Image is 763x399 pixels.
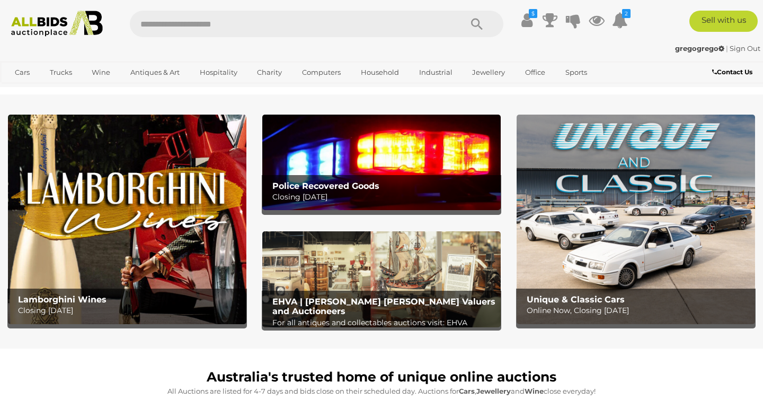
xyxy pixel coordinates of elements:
a: Trucks [43,64,79,81]
img: Police Recovered Goods [262,115,501,210]
a: Sell with us [689,11,758,32]
b: Lamborghini Wines [18,294,107,305]
a: Unique & Classic Cars Unique & Classic Cars Online Now, Closing [DATE] [517,115,755,324]
span: | [726,44,728,53]
strong: Cars [459,387,475,395]
b: Contact Us [712,68,752,76]
a: [GEOGRAPHIC_DATA] [8,81,97,99]
a: Industrial [412,64,459,81]
a: Contact Us [712,66,755,78]
strong: gregogrego [675,44,724,53]
a: Jewellery [465,64,512,81]
b: Unique & Classic Cars [527,294,625,305]
a: 2 [612,11,628,30]
a: Household [354,64,406,81]
a: Cars [8,64,37,81]
p: For all antiques and collectables auctions visit: EHVA [272,316,495,329]
a: Office [518,64,552,81]
button: Search [450,11,503,37]
h1: Australia's trusted home of unique online auctions [13,370,750,385]
a: Charity [250,64,289,81]
a: Antiques & Art [123,64,187,81]
img: Unique & Classic Cars [517,115,755,324]
b: Police Recovered Goods [272,181,379,191]
a: $ [519,11,535,30]
a: Lamborghini Wines Lamborghini Wines Closing [DATE] [8,115,246,324]
a: Computers [295,64,348,81]
img: Allbids.com.au [6,11,109,37]
p: All Auctions are listed for 4-7 days and bids close on their scheduled day. Auctions for , and cl... [13,385,750,397]
a: Police Recovered Goods Police Recovered Goods Closing [DATE] [262,115,501,210]
strong: Wine [525,387,544,395]
b: EHVA | [PERSON_NAME] [PERSON_NAME] Valuers and Auctioneers [272,297,495,316]
a: Wine [85,64,117,81]
a: Sports [558,64,594,81]
img: EHVA | Evans Hastings Valuers and Auctioneers [262,231,501,327]
img: Lamborghini Wines [8,115,246,324]
p: Closing [DATE] [272,190,495,204]
a: EHVA | Evans Hastings Valuers and Auctioneers EHVA | [PERSON_NAME] [PERSON_NAME] Valuers and Auct... [262,231,501,327]
i: $ [529,9,537,18]
p: Closing [DATE] [18,304,241,317]
a: Sign Out [730,44,760,53]
a: gregogrego [675,44,726,53]
i: 2 [622,9,631,18]
a: Hospitality [193,64,244,81]
p: Online Now, Closing [DATE] [527,304,750,317]
strong: Jewellery [476,387,511,395]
